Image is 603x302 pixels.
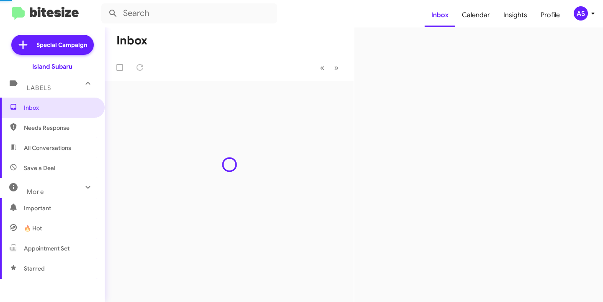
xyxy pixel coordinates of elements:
[27,188,44,196] span: More
[24,164,55,172] span: Save a Deal
[36,41,87,49] span: Special Campaign
[320,62,325,73] span: «
[24,264,45,273] span: Starred
[11,35,94,55] a: Special Campaign
[315,59,344,76] nav: Page navigation example
[24,224,42,232] span: 🔥 Hot
[455,3,497,27] a: Calendar
[32,62,72,71] div: Island Subaru
[329,59,344,76] button: Next
[24,124,95,132] span: Needs Response
[315,59,330,76] button: Previous
[24,244,70,253] span: Appointment Set
[567,6,594,21] button: AS
[24,204,95,212] span: Important
[27,84,51,92] span: Labels
[574,6,588,21] div: AS
[425,3,455,27] a: Inbox
[334,62,339,73] span: »
[116,34,147,47] h1: Inbox
[24,144,71,152] span: All Conversations
[101,3,277,23] input: Search
[24,103,95,112] span: Inbox
[497,3,534,27] a: Insights
[534,3,567,27] a: Profile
